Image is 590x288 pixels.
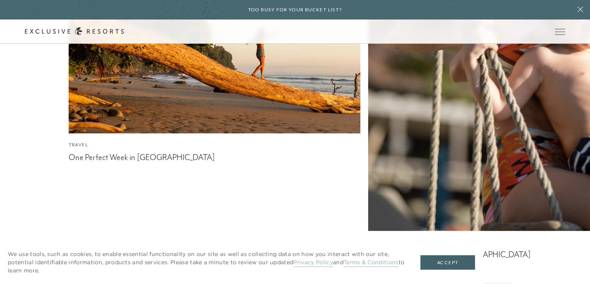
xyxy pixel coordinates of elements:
[69,141,360,149] div: Travel
[8,250,405,275] p: We use tools, such as cookies, to enable essential functionality on our site as well as collectin...
[69,151,360,162] div: One Perfect Week in [GEOGRAPHIC_DATA]
[248,6,342,14] h6: Too busy for your bucket list?
[420,255,475,270] button: Accept
[344,259,399,267] a: Terms & Conditions
[293,259,333,267] a: Privacy Policy
[555,29,565,34] button: Open navigation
